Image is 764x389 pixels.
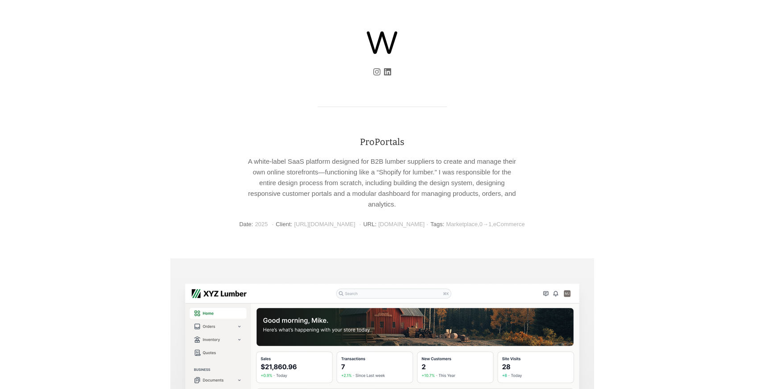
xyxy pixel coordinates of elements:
span: , [491,221,493,228]
a: Marketplace [446,221,478,228]
a: 0→1 [479,221,491,228]
span: [URL][DOMAIN_NAME] [294,221,355,228]
h4: Client: [272,221,292,228]
a: [DOMAIN_NAME] [378,221,425,228]
p: A white-label SaaS platform designed for B2B lumber suppliers to create and manage their own onli... [244,156,520,210]
img: Nick Vyhouski [367,31,397,54]
span: 2025 [255,221,268,228]
h4: Date: [239,221,253,228]
h1: ProPortals [170,135,594,149]
h4: URL: [359,221,376,228]
a: eCommerce [493,221,525,228]
h4: Tags: [426,221,444,228]
span: , [478,221,479,228]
